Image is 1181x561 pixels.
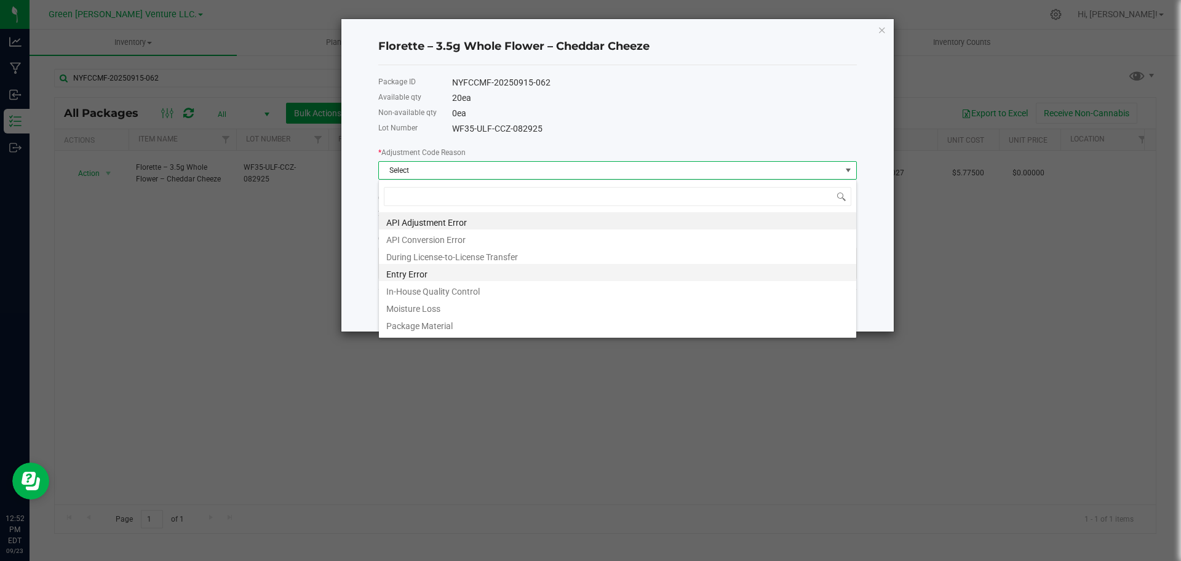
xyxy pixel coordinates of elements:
label: Available qty [378,92,421,103]
label: Adjustment Code Reason [378,147,466,158]
label: Lot Number [378,122,418,133]
h4: Florette – 3.5g Whole Flower – Cheddar Cheeze [378,39,857,55]
span: Select [379,162,841,179]
span: ea [457,108,466,118]
div: NYFCCMF-20250915-062 [452,76,857,89]
span: ea [462,93,471,103]
div: WF35-ULF-CCZ-082925 [452,122,857,135]
label: Package ID [378,76,416,87]
div: 0 [452,107,857,120]
label: Non-available qty [378,107,437,118]
div: 20 [452,92,857,105]
iframe: Resource center [12,463,49,499]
